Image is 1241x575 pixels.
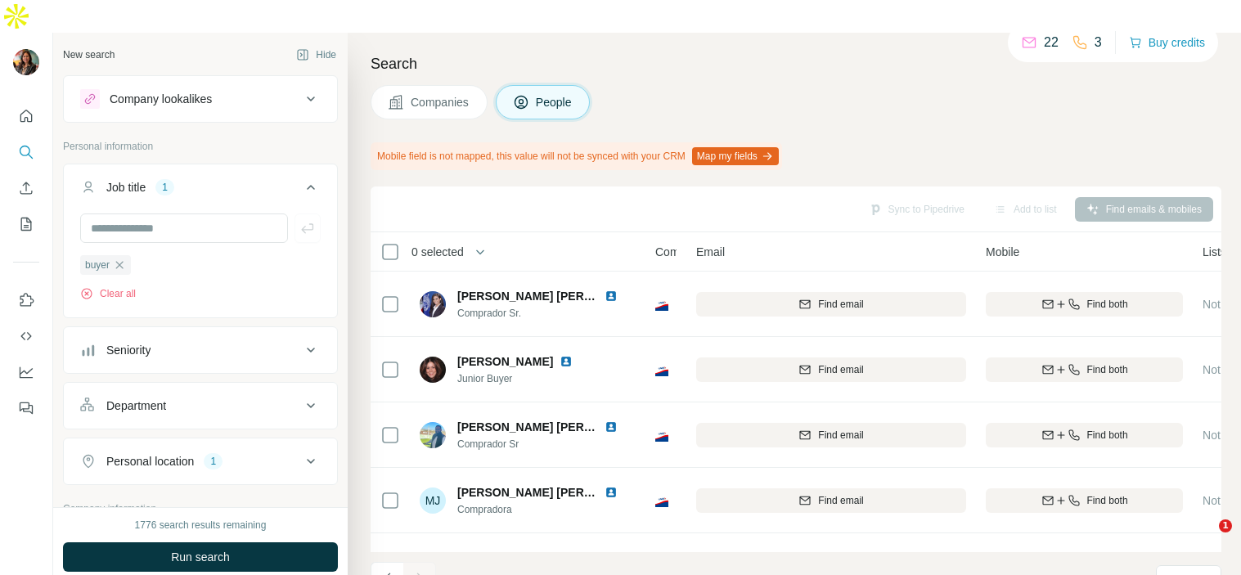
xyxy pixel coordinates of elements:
button: Company lookalikes [64,79,337,119]
span: Find email [818,428,863,442]
p: Company information [63,501,338,516]
p: 3 [1095,33,1102,52]
button: Seniority [64,330,337,370]
button: Find both [986,292,1183,317]
img: Logo of Grupo Lala [655,298,668,311]
span: Companies [411,94,470,110]
img: Avatar [13,49,39,75]
span: Find both [1087,362,1128,377]
span: [PERSON_NAME] [457,353,553,370]
button: Find both [986,423,1183,447]
button: Find email [696,357,966,382]
button: Dashboard [13,357,39,387]
span: Find email [818,493,863,508]
div: Seniority [106,342,151,358]
button: Job title1 [64,168,337,213]
h4: Search [371,52,1221,75]
div: 1 [155,180,174,195]
img: LinkedIn logo [605,290,618,303]
img: LinkedIn logo [560,355,573,368]
span: [PERSON_NAME] [PERSON_NAME] [457,290,653,303]
button: Run search [63,542,338,572]
img: LinkedIn logo [560,551,573,564]
span: Find email [818,297,863,312]
button: My lists [13,209,39,239]
button: Find both [986,488,1183,513]
span: Find email [818,362,863,377]
button: Enrich CSV [13,173,39,203]
span: Comprador Sr. [457,306,637,321]
img: Avatar [420,291,446,317]
button: Use Surfe on LinkedIn [13,285,39,315]
button: Feedback [13,393,39,423]
span: Email [696,244,725,260]
img: Logo of Grupo Lala [655,429,668,442]
button: Find email [696,423,966,447]
div: 1 [204,454,223,469]
div: Personal location [106,453,194,469]
p: 22 [1044,33,1059,52]
img: Avatar [420,357,446,383]
button: Find email [696,488,966,513]
span: 0 selected [411,244,464,260]
button: Buy credits [1129,31,1205,54]
span: Comprador Sr [457,437,637,451]
div: Company lookalikes [110,91,212,107]
button: Find email [696,292,966,317]
span: Find both [1087,297,1128,312]
span: Compradora [457,502,637,517]
div: Job title [106,179,146,195]
button: Map my fields [692,147,779,165]
span: Company [655,244,704,260]
button: Search [13,137,39,167]
img: Logo of Grupo Lala [655,363,668,376]
span: Find both [1087,428,1128,442]
div: New search [63,47,115,62]
button: Use Surfe API [13,321,39,351]
span: Junior Buyer [457,371,592,386]
span: Lists [1203,244,1226,260]
span: Find both [1087,493,1128,508]
span: [PERSON_NAME] [PERSON_NAME] [457,420,653,433]
span: Run search [171,549,230,565]
span: [PERSON_NAME] [PERSON_NAME] [457,486,653,499]
iframe: Intercom live chat [1185,519,1225,559]
img: Avatar [420,422,446,448]
button: Quick start [13,101,39,131]
img: LinkedIn logo [605,486,618,499]
button: Clear all [80,286,136,301]
button: Find both [986,357,1183,382]
span: 1 [1219,519,1232,532]
button: Department [64,386,337,425]
div: 1776 search results remaining [135,518,267,532]
button: Personal location1 [64,442,337,481]
p: Personal information [63,139,338,154]
span: buyer [85,258,110,272]
div: Mobile field is not mapped, this value will not be synced with your CRM [371,142,782,170]
span: Mobile [986,244,1019,260]
span: People [536,94,573,110]
div: Department [106,398,166,414]
span: [PERSON_NAME] [457,550,553,566]
img: Logo of Grupo Lala [655,494,668,507]
img: LinkedIn logo [605,420,618,433]
div: MJ [420,487,446,514]
button: Hide [285,43,348,67]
